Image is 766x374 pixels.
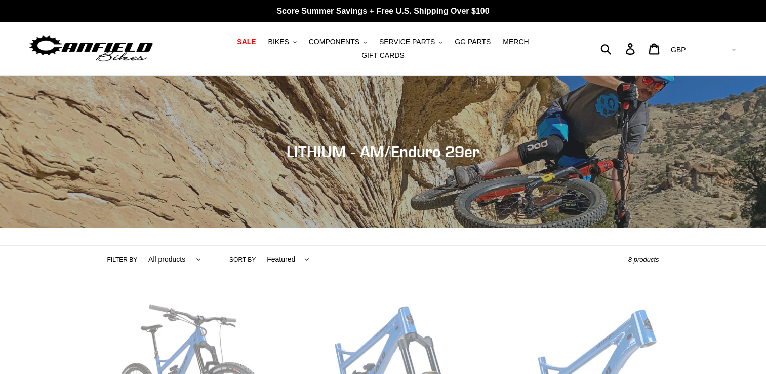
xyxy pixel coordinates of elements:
span: LITHIUM - AM/Enduro 29er [287,142,479,161]
a: MERCH [498,35,534,49]
label: Sort by [229,255,256,265]
a: GIFT CARDS [356,49,410,62]
button: SERVICE PARTS [374,35,448,49]
span: SALE [237,38,256,46]
button: COMPONENTS [304,35,372,49]
label: Filter by [107,255,138,265]
img: Canfield Bikes [28,33,154,65]
span: 8 products [628,256,659,264]
a: SALE [232,35,261,49]
button: BIKES [263,35,302,49]
span: BIKES [268,38,289,46]
span: COMPONENTS [309,38,359,46]
span: MERCH [503,38,529,46]
span: GG PARTS [455,38,491,46]
span: SERVICE PARTS [379,38,435,46]
span: GIFT CARDS [361,51,405,60]
input: Search [606,38,632,60]
a: GG PARTS [450,35,496,49]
